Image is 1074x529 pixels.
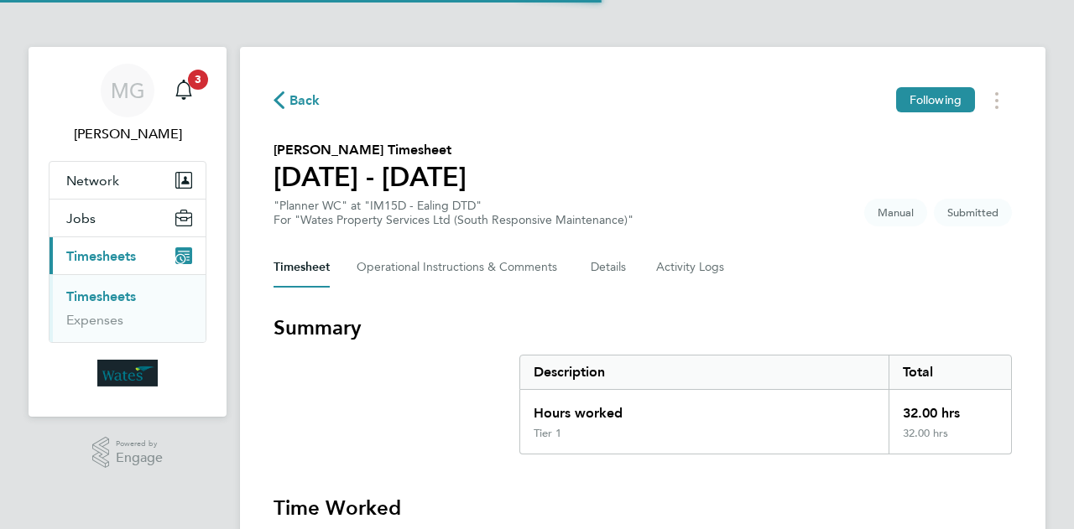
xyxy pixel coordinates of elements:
span: MG [111,80,145,101]
div: 32.00 hrs [889,427,1011,454]
div: Total [889,355,1011,389]
div: Timesheets [50,274,206,342]
span: Mick Greenwood [49,124,206,144]
h3: Time Worked [274,495,1012,521]
div: "Planner WC" at "IM15D - Ealing DTD" [274,199,633,227]
button: Timesheet [274,247,330,288]
h3: Summary [274,314,1012,341]
button: Operational Instructions & Comments [357,247,564,288]
a: Powered byEngage [92,437,164,469]
a: Expenses [66,312,123,328]
span: Jobs [66,210,96,226]
img: wates-logo-retina.png [97,360,158,386]
button: Timesheets Menu [982,87,1012,113]
button: Details [591,247,629,288]
div: Description [520,355,889,389]
button: Back [274,90,321,111]
h2: [PERSON_NAME] Timesheet [274,140,467,160]
div: Hours worked [520,390,889,427]
div: Summary [519,355,1012,454]
a: Go to home page [49,360,206,386]
span: 3 [188,70,208,90]
a: Timesheets [66,288,136,304]
span: This timesheet is Submitted. [934,199,1012,226]
span: Following [910,92,962,107]
span: Powered by [116,437,163,451]
a: MG[PERSON_NAME] [49,64,206,144]
span: Back [289,91,321,111]
span: Network [66,173,119,189]
button: Jobs [50,200,206,236]
button: Following [896,87,975,112]
div: Tier 1 [534,427,561,440]
span: Engage [116,451,163,465]
div: 32.00 hrs [889,390,1011,427]
span: Timesheets [66,248,136,264]
button: Activity Logs [656,247,727,288]
nav: Main navigation [29,47,227,417]
button: Network [50,162,206,199]
h1: [DATE] - [DATE] [274,160,467,194]
button: Timesheets [50,237,206,274]
a: 3 [167,64,201,117]
div: For "Wates Property Services Ltd (South Responsive Maintenance)" [274,213,633,227]
span: This timesheet was manually created. [864,199,927,226]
